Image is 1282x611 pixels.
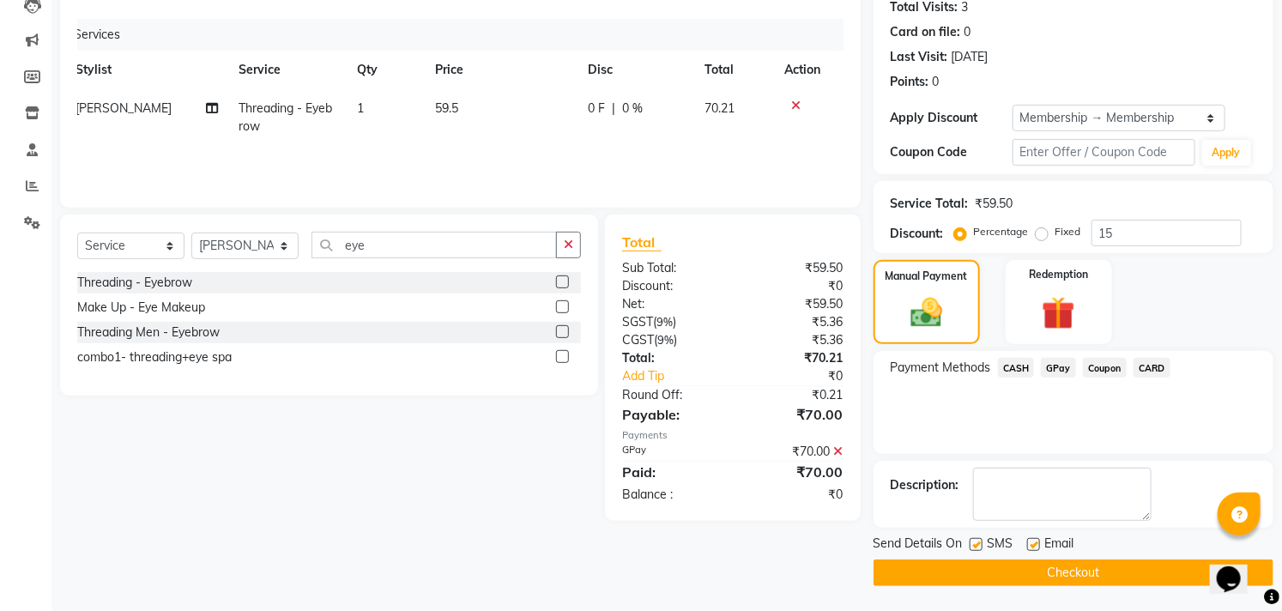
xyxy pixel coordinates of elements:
[65,51,228,89] th: Stylist
[891,73,929,91] div: Points:
[609,404,733,425] div: Payable:
[733,349,856,367] div: ₹70.21
[76,100,172,116] span: [PERSON_NAME]
[609,386,733,404] div: Round Off:
[891,195,969,213] div: Service Total:
[609,367,753,385] a: Add Tip
[1202,140,1251,166] button: Apply
[1083,358,1127,378] span: Coupon
[891,48,948,66] div: Last Visit:
[733,331,856,349] div: ₹5.36
[609,277,733,295] div: Discount:
[874,560,1273,586] button: Checkout
[886,269,968,284] label: Manual Payment
[901,294,952,331] img: _cash.svg
[733,404,856,425] div: ₹70.00
[609,486,733,504] div: Balance :
[974,224,1029,239] label: Percentage
[891,225,944,243] div: Discount:
[933,73,940,91] div: 0
[1041,358,1076,378] span: GPay
[622,233,662,251] span: Total
[588,100,605,118] span: 0 F
[656,315,673,329] span: 9%
[733,443,856,461] div: ₹70.00
[952,48,989,66] div: [DATE]
[891,23,961,41] div: Card on file:
[657,333,674,347] span: 9%
[753,367,856,385] div: ₹0
[622,100,643,118] span: 0 %
[77,274,192,292] div: Threading - Eyebrow
[1013,139,1195,166] input: Enter Offer / Coupon Code
[891,143,1013,161] div: Coupon Code
[67,19,844,51] div: Services
[228,51,347,89] th: Service
[609,295,733,313] div: Net:
[1045,535,1074,556] span: Email
[1055,224,1081,239] label: Fixed
[733,486,856,504] div: ₹0
[775,51,831,89] th: Action
[77,299,205,317] div: Make Up - Eye Makeup
[733,313,856,331] div: ₹5.36
[609,313,733,331] div: ( )
[357,100,364,116] span: 1
[311,232,557,258] input: Search or Scan
[609,462,733,482] div: Paid:
[609,331,733,349] div: ( )
[704,100,735,116] span: 70.21
[239,100,332,134] span: Threading - Eyebrow
[891,359,991,377] span: Payment Methods
[1029,267,1088,282] label: Redemption
[1134,358,1170,378] span: CARD
[733,462,856,482] div: ₹70.00
[891,109,1013,127] div: Apply Discount
[77,324,220,342] div: Threading Men - Eyebrow
[609,443,733,461] div: GPay
[425,51,577,89] th: Price
[733,386,856,404] div: ₹0.21
[694,51,775,89] th: Total
[77,348,232,366] div: combo1- threading+eye spa
[965,23,971,41] div: 0
[612,100,615,118] span: |
[733,277,856,295] div: ₹0
[578,51,694,89] th: Disc
[1210,542,1265,594] iframe: chat widget
[733,295,856,313] div: ₹59.50
[988,535,1013,556] span: SMS
[874,535,963,556] span: Send Details On
[347,51,426,89] th: Qty
[1031,293,1085,334] img: _gift.svg
[733,259,856,277] div: ₹59.50
[891,476,959,494] div: Description:
[609,259,733,277] div: Sub Total:
[622,314,653,330] span: SGST
[622,332,654,348] span: CGST
[976,195,1013,213] div: ₹59.50
[435,100,458,116] span: 59.5
[998,358,1035,378] span: CASH
[622,428,844,443] div: Payments
[609,349,733,367] div: Total:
